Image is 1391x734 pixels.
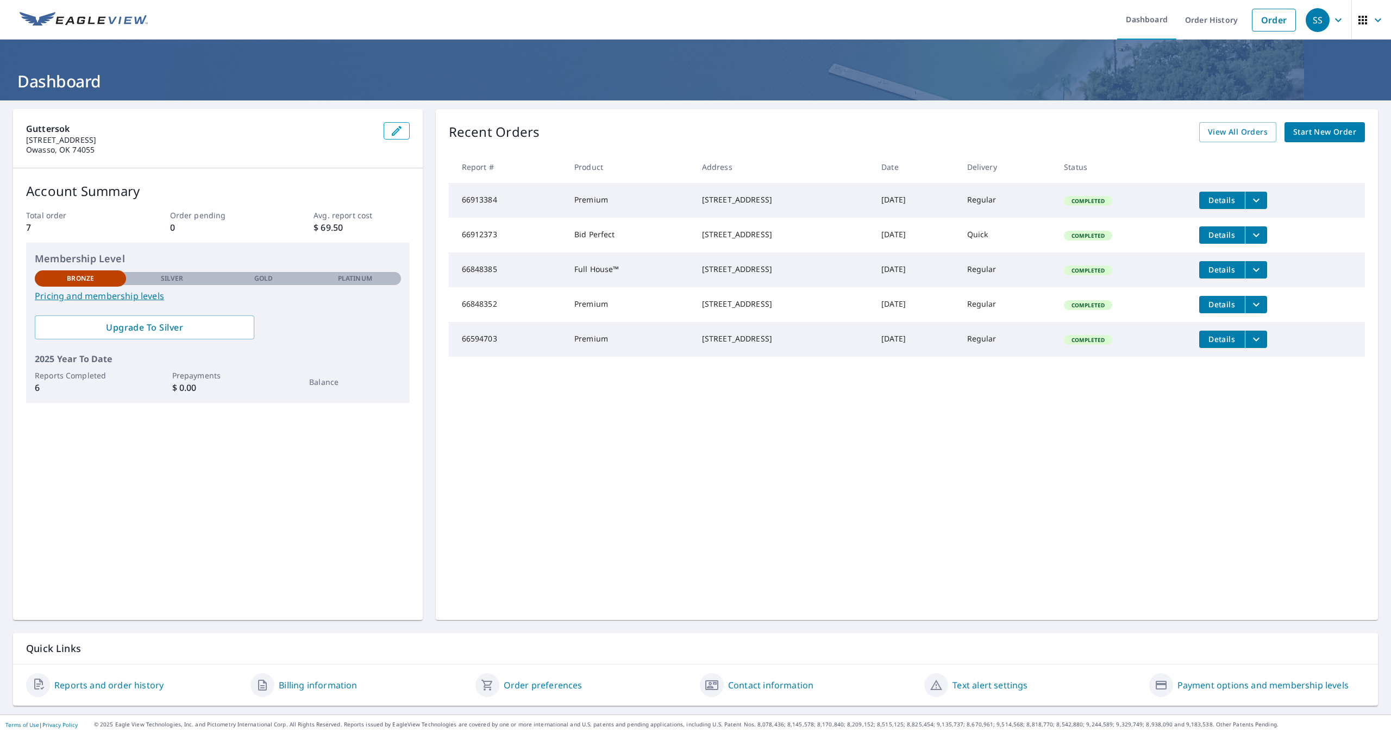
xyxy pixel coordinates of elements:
[94,720,1386,729] p: © 2025 Eagle View Technologies, Inc. and Pictometry International Corp. All Rights Reserved. Repo...
[1245,261,1267,279] button: filesDropdownBtn-66848385
[338,274,372,283] p: Platinum
[35,289,401,302] a: Pricing and membership levels
[1065,336,1111,344] span: Completed
[1245,296,1267,313] button: filesDropdownBtn-66848352
[1245,331,1267,348] button: filesDropdownBtn-66594703
[566,322,693,357] td: Premium
[566,183,693,218] td: Premium
[693,151,873,183] th: Address
[1055,151,1190,183] th: Status
[26,135,375,145] p: [STREET_ADDRESS]
[1065,197,1111,205] span: Completed
[1206,334,1238,344] span: Details
[1199,122,1276,142] a: View All Orders
[1206,299,1238,309] span: Details
[1245,226,1267,244] button: filesDropdownBtn-66912373
[35,352,401,365] p: 2025 Year To Date
[873,183,958,218] td: [DATE]
[566,252,693,287] td: Full House™
[566,287,693,322] td: Premium
[702,333,864,344] div: [STREET_ADDRESS]
[35,315,254,339] a: Upgrade To Silver
[1199,226,1245,244] button: detailsBtn-66912373
[1065,267,1111,274] span: Completed
[1065,301,1111,309] span: Completed
[1206,195,1238,205] span: Details
[449,122,540,142] p: Recent Orders
[13,70,1378,92] h1: Dashboard
[958,183,1056,218] td: Regular
[958,252,1056,287] td: Regular
[309,376,400,388] p: Balance
[449,151,566,183] th: Report #
[958,151,1056,183] th: Delivery
[42,721,78,729] a: Privacy Policy
[873,322,958,357] td: [DATE]
[702,264,864,275] div: [STREET_ADDRESS]
[958,287,1056,322] td: Regular
[26,221,122,234] p: 7
[170,210,266,221] p: Order pending
[449,322,566,357] td: 66594703
[26,145,375,155] p: Owasso, OK 74055
[35,370,126,381] p: Reports Completed
[254,274,273,283] p: Gold
[1285,122,1365,142] a: Start New Order
[1177,679,1349,692] a: Payment options and membership levels
[1065,232,1111,239] span: Completed
[161,274,184,283] p: Silver
[35,251,401,266] p: Membership Level
[26,122,375,135] p: Guttersok
[1199,296,1245,313] button: detailsBtn-66848352
[958,322,1056,357] td: Regular
[54,679,164,692] a: Reports and order history
[566,218,693,252] td: Bid Perfect
[449,183,566,218] td: 66913384
[1206,230,1238,240] span: Details
[1245,192,1267,209] button: filesDropdownBtn-66913384
[26,181,410,201] p: Account Summary
[170,221,266,234] p: 0
[35,381,126,394] p: 6
[728,679,813,692] a: Contact information
[279,679,357,692] a: Billing information
[1199,192,1245,209] button: detailsBtn-66913384
[67,274,94,283] p: Bronze
[449,287,566,322] td: 66848352
[873,218,958,252] td: [DATE]
[449,218,566,252] td: 66912373
[873,252,958,287] td: [DATE]
[449,252,566,287] td: 66848385
[873,151,958,183] th: Date
[873,287,958,322] td: [DATE]
[702,299,864,309] div: [STREET_ADDRESS]
[953,679,1027,692] a: Text alert settings
[26,642,1365,655] p: Quick Links
[1293,125,1356,139] span: Start New Order
[172,370,264,381] p: Prepayments
[1199,331,1245,348] button: detailsBtn-66594703
[1199,261,1245,279] button: detailsBtn-66848385
[958,218,1056,252] td: Quick
[1208,125,1268,139] span: View All Orders
[1206,264,1238,275] span: Details
[5,721,39,729] a: Terms of Use
[43,321,246,333] span: Upgrade To Silver
[702,229,864,240] div: [STREET_ADDRESS]
[20,12,148,28] img: EV Logo
[1252,9,1296,31] a: Order
[172,381,264,394] p: $ 0.00
[314,210,409,221] p: Avg. report cost
[566,151,693,183] th: Product
[1306,8,1330,32] div: SS
[5,722,78,728] p: |
[702,194,864,205] div: [STREET_ADDRESS]
[504,679,582,692] a: Order preferences
[26,210,122,221] p: Total order
[314,221,409,234] p: $ 69.50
